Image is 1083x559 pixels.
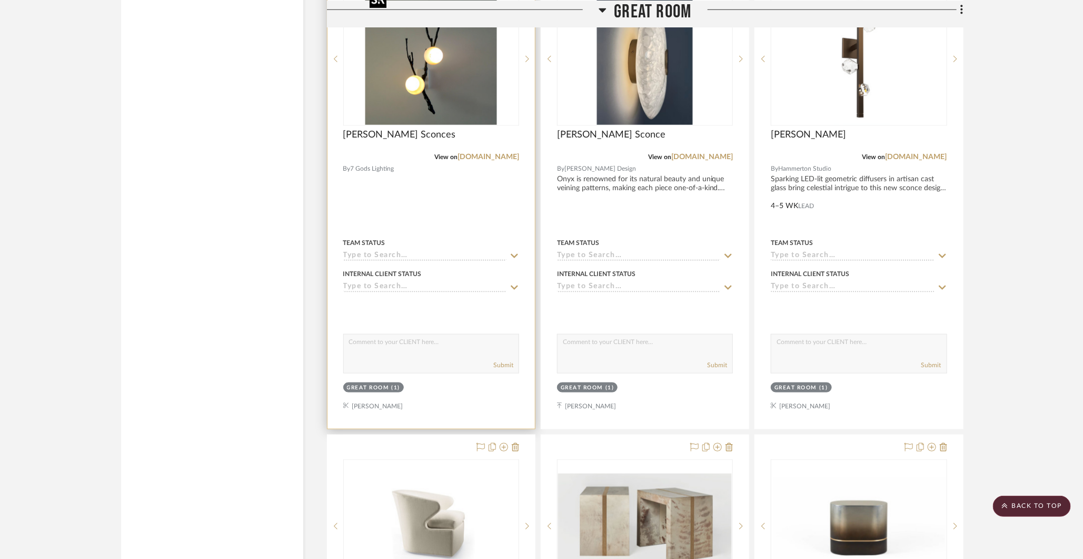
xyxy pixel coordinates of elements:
input: Type to Search… [771,282,934,292]
span: By [771,164,778,174]
span: View on [648,154,671,160]
a: [DOMAIN_NAME] [886,153,947,161]
span: View on [862,154,886,160]
scroll-to-top-button: BACK TO TOP [993,496,1071,517]
div: Internal Client Status [771,269,849,279]
span: 7 Gods Lighting [351,164,394,174]
a: [DOMAIN_NAME] [671,153,733,161]
div: Great Room [347,384,389,392]
a: [DOMAIN_NAME] [458,153,519,161]
button: Submit [493,360,513,370]
span: Hammerton Studio [778,164,831,174]
input: Type to Search… [557,251,720,261]
span: [PERSON_NAME] Sconce [557,129,665,141]
div: (1) [819,384,828,392]
span: [PERSON_NAME] [771,129,846,141]
span: [PERSON_NAME] Design [564,164,636,174]
span: By [557,164,564,174]
input: Type to Search… [343,282,506,292]
input: Type to Search… [557,282,720,292]
div: (1) [605,384,614,392]
button: Submit [921,360,941,370]
span: View on [434,154,458,160]
div: (1) [392,384,401,392]
span: [PERSON_NAME] Sconces [343,129,456,141]
div: Internal Client Status [343,269,422,279]
div: Great Room [561,384,603,392]
input: Type to Search… [771,251,934,261]
span: By [343,164,351,174]
div: Great Room [774,384,817,392]
div: Team Status [557,238,599,248]
div: Team Status [771,238,813,248]
div: Team Status [343,238,385,248]
div: Internal Client Status [557,269,635,279]
input: Type to Search… [343,251,506,261]
button: Submit [707,360,727,370]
